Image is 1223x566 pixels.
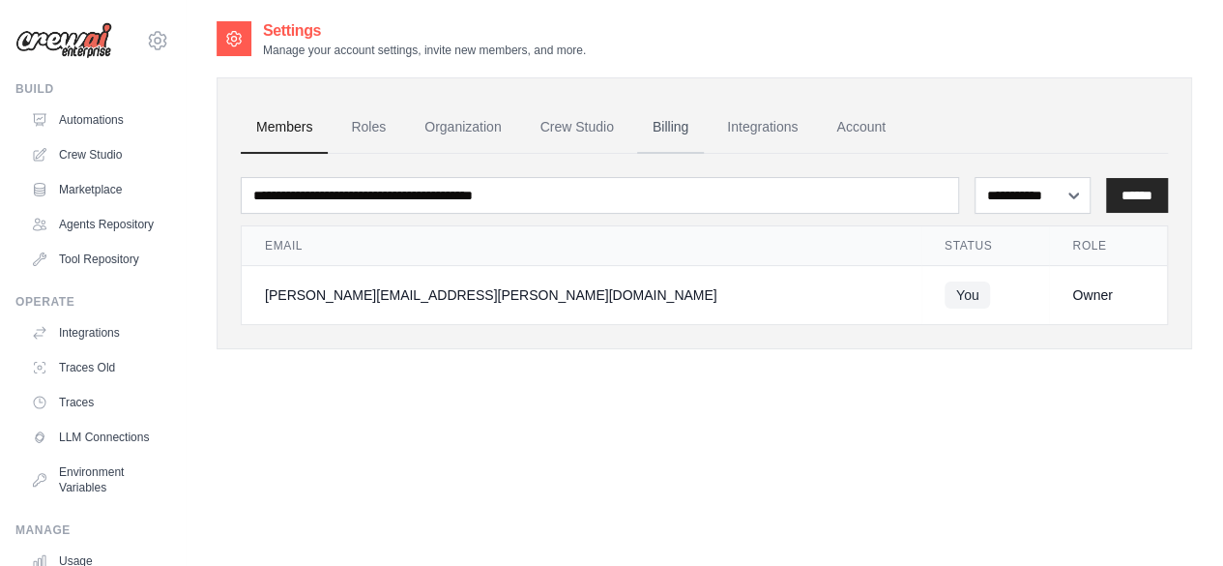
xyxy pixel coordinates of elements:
a: Traces [23,387,169,418]
a: Agents Repository [23,209,169,240]
th: Role [1049,226,1167,266]
div: Owner [1072,285,1144,305]
a: Tool Repository [23,244,169,275]
th: Email [242,226,921,266]
a: Billing [637,102,704,154]
a: Marketplace [23,174,169,205]
a: Crew Studio [23,139,169,170]
a: Crew Studio [525,102,629,154]
a: Traces Old [23,352,169,383]
a: Integrations [23,317,169,348]
div: [PERSON_NAME][EMAIL_ADDRESS][PERSON_NAME][DOMAIN_NAME] [265,285,898,305]
div: Operate [15,294,169,310]
a: Members [241,102,328,154]
p: Manage your account settings, invite new members, and more. [263,43,586,58]
th: Status [921,226,1049,266]
a: Account [821,102,901,154]
div: Manage [15,522,169,538]
a: Roles [335,102,401,154]
a: Organization [409,102,516,154]
a: Automations [23,104,169,135]
img: Logo [15,22,112,59]
div: Build [15,81,169,97]
a: LLM Connections [23,422,169,453]
span: You [945,282,991,309]
h2: Settings [263,19,586,43]
a: Environment Variables [23,457,169,503]
a: Integrations [712,102,813,154]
